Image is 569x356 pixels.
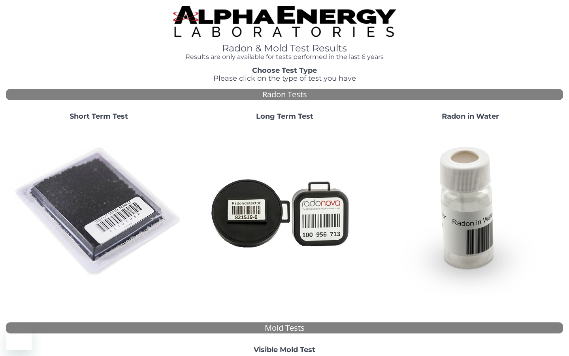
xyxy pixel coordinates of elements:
h1: Radon & Mold Test Results [173,43,396,53]
iframe: Button to launch messaging window [6,324,32,350]
img: Radtrak2vsRadtrak3.jpg [200,127,369,297]
h4: Results are only available for tests performed in the last 6 years [173,53,396,61]
strong: Visible Mold Test [254,345,315,354]
strong: Choose Test Type [252,66,317,75]
strong: Long Term Test [256,112,313,121]
span: Please click on the type of test you have [213,74,356,83]
img: RadoninWater.jpg [385,127,555,297]
div: Radon Tests [6,89,563,100]
strong: Short Term Test [70,112,128,121]
div: Mold Tests [6,322,563,334]
img: ShortTerm.jpg [14,127,184,297]
strong: Radon in Water [442,112,499,121]
img: TightCrop.jpg [173,6,396,37]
